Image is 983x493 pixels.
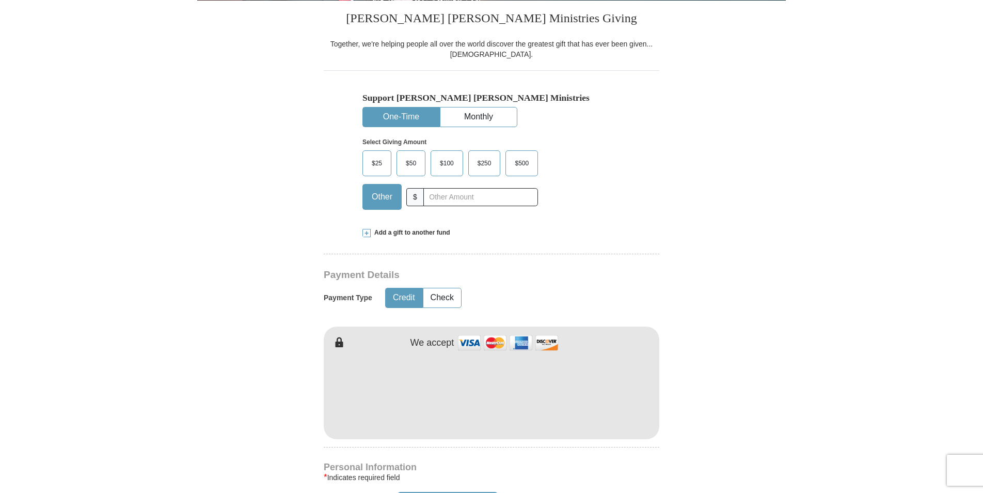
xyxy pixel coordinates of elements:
button: Check [423,288,461,307]
h3: Payment Details [324,269,587,281]
strong: Select Giving Amount [362,138,426,146]
h5: Payment Type [324,294,372,302]
button: One-Time [363,107,439,127]
h4: We accept [410,337,454,349]
div: Indicates required field [324,471,659,484]
div: Together, we're helping people all over the world discover the greatest gift that has ever been g... [324,39,659,59]
h3: [PERSON_NAME] [PERSON_NAME] Ministries Giving [324,1,659,39]
span: $500 [510,156,534,171]
h5: Support [PERSON_NAME] [PERSON_NAME] Ministries [362,93,621,103]
h4: Personal Information [324,463,659,471]
button: Monthly [440,107,517,127]
span: $ [406,188,424,206]
span: $25 [367,156,387,171]
button: Credit [386,288,422,307]
span: $50 [401,156,421,171]
span: $250 [472,156,497,171]
input: Other Amount [423,188,538,206]
span: Other [367,189,398,205]
img: credit cards accepted [456,332,560,354]
span: Add a gift to another fund [371,228,450,237]
span: $100 [435,156,459,171]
